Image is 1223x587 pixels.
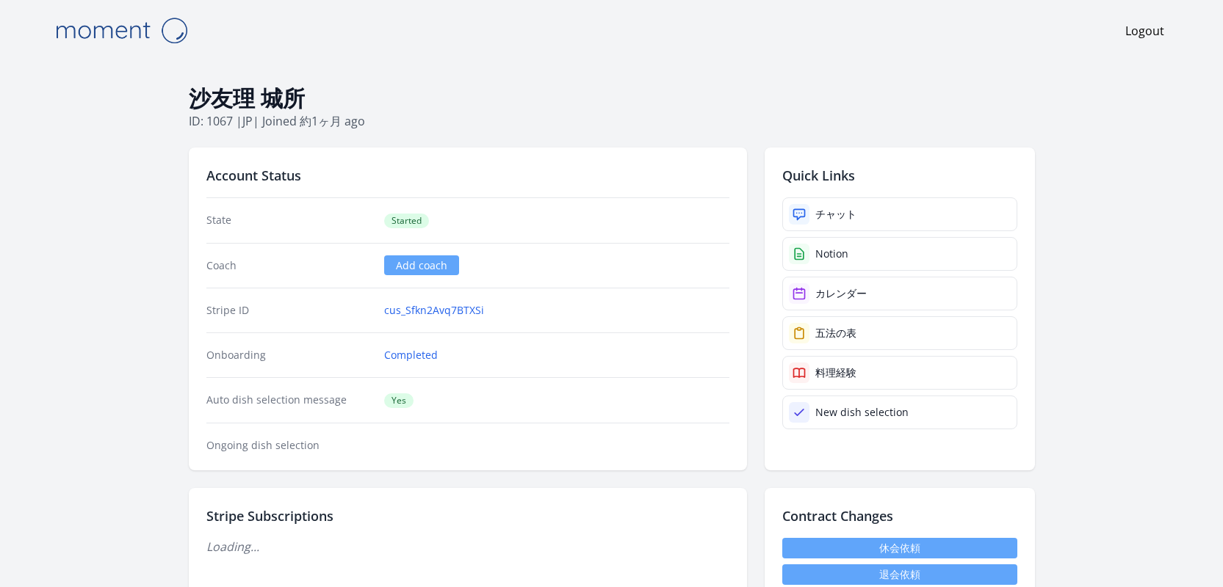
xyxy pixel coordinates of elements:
img: Moment [48,12,195,49]
dt: Auto dish selection message [206,393,373,408]
span: Started [384,214,429,228]
a: チャット [782,197,1017,231]
a: Notion [782,237,1017,271]
p: Loading... [206,538,729,555]
div: New dish selection [815,405,909,420]
a: cus_Sfkn2Avq7BTXSi [384,303,484,318]
a: 料理経験 [782,356,1017,390]
div: 五法の表 [815,326,856,340]
button: 退会依頼 [782,564,1017,585]
a: 五法の表 [782,316,1017,350]
a: カレンダー [782,277,1017,310]
a: Completed [384,348,438,362]
div: チャット [815,207,856,222]
div: Notion [815,247,848,261]
a: New dish selection [782,395,1017,429]
h2: Stripe Subscriptions [206,506,729,526]
span: jp [242,113,253,129]
a: Logout [1125,22,1164,40]
p: ID: 1067 | | Joined 約1ヶ月 ago [189,112,1035,130]
h2: Contract Changes [782,506,1017,526]
dt: Ongoing dish selection [206,438,373,453]
a: Add coach [384,255,459,275]
a: 休会依頼 [782,538,1017,558]
div: 料理経験 [815,365,856,380]
h2: Quick Links [782,165,1017,186]
dt: Stripe ID [206,303,373,318]
span: Yes [384,393,414,408]
dt: State [206,213,373,228]
h1: 沙友理 城所 [189,84,1035,112]
div: カレンダー [815,286,867,301]
h2: Account Status [206,165,729,186]
dt: Coach [206,258,373,273]
dt: Onboarding [206,348,373,362]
